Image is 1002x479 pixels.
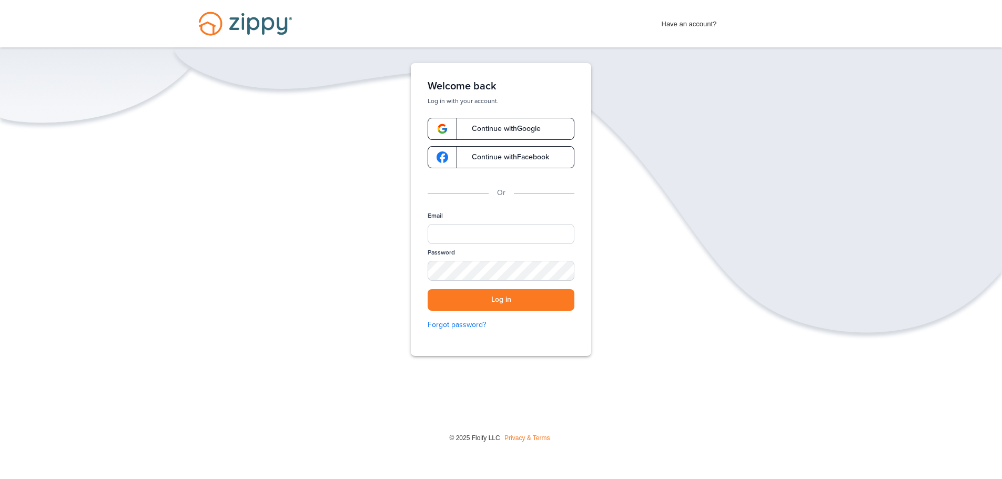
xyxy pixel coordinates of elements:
[428,248,455,257] label: Password
[662,13,717,30] span: Have an account?
[504,434,550,442] a: Privacy & Terms
[437,123,448,135] img: google-logo
[497,187,505,199] p: Or
[461,154,549,161] span: Continue with Facebook
[428,80,574,93] h1: Welcome back
[428,261,574,281] input: Password
[428,224,574,244] input: Email
[428,289,574,311] button: Log in
[428,118,574,140] a: google-logoContinue withGoogle
[428,211,443,220] label: Email
[437,151,448,163] img: google-logo
[449,434,500,442] span: © 2025 Floify LLC
[428,97,574,105] p: Log in with your account.
[428,319,574,331] a: Forgot password?
[428,146,574,168] a: google-logoContinue withFacebook
[461,125,541,133] span: Continue with Google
